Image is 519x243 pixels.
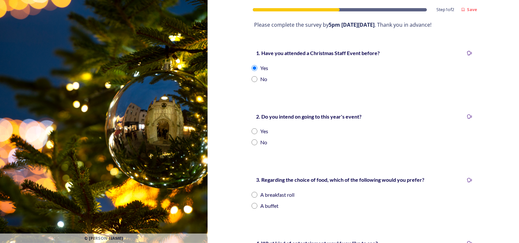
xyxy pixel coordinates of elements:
[329,21,375,28] strong: 5pm [DATE][DATE]
[85,235,123,241] span: © [PERSON_NAME]
[261,138,267,146] div: No
[437,7,455,13] span: Step 1 of 2
[261,191,295,199] div: A breakfast roll
[256,50,380,56] strong: 1. Have you attended a Christmas Staff Event before?
[256,113,362,120] strong: 2. Do you intend on going to this year's event?
[261,127,268,135] div: Yes
[261,202,279,210] div: A buffet
[467,7,477,12] strong: Save
[261,75,267,83] div: No
[261,64,268,72] div: Yes
[256,177,425,183] strong: 3. Regarding the choice of food, which of the following would you prefer?
[254,21,472,29] p: Please complete the survey by . Thank you in advance!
